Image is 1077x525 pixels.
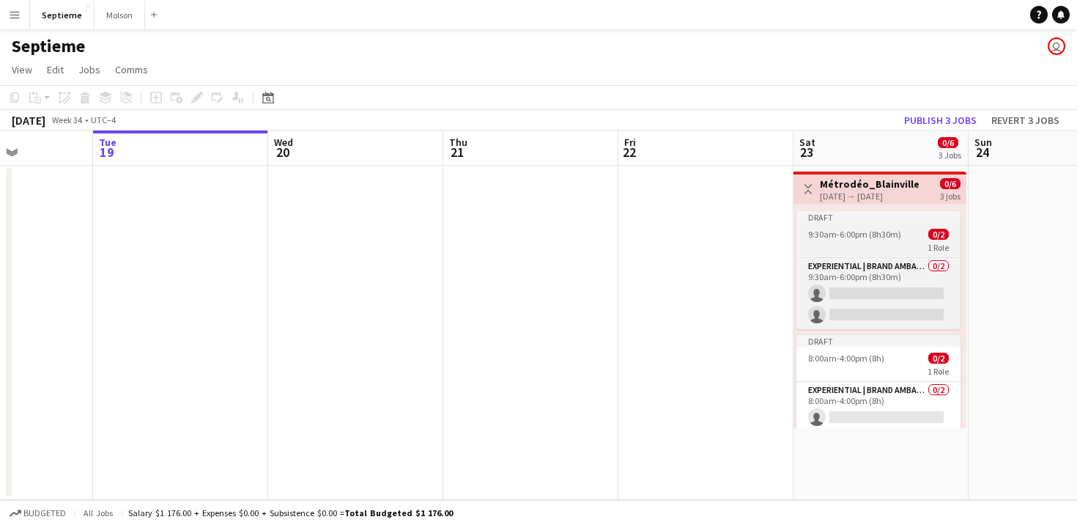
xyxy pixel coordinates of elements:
[796,211,961,329] app-job-card: Draft9:30am-6:00pm (8h30m)0/21 RoleExperiential | Brand Ambassador0/29:30am-6:00pm (8h30m)
[940,189,961,202] div: 3 jobs
[928,242,949,253] span: 1 Role
[928,366,949,377] span: 1 Role
[974,136,992,149] span: Sun
[128,507,453,518] div: Salary $1 176.00 + Expenses $0.00 + Subsistence $0.00 =
[799,136,815,149] span: Sat
[23,508,66,518] span: Budgeted
[41,60,70,79] a: Edit
[48,114,85,125] span: Week 34
[12,113,45,128] div: [DATE]
[109,60,154,79] a: Comms
[985,111,1065,130] button: Revert 3 jobs
[73,60,106,79] a: Jobs
[622,144,636,161] span: 22
[12,35,85,57] h1: Septieme
[7,505,68,521] button: Budgeted
[796,335,961,453] app-job-card: Draft8:00am-4:00pm (8h)0/21 RoleExperiential | Brand Ambassador0/28:00am-4:00pm (8h)
[30,1,95,29] button: Septieme
[447,144,467,161] span: 21
[47,63,64,76] span: Edit
[97,144,116,161] span: 19
[274,136,293,149] span: Wed
[95,1,145,29] button: Molson
[939,150,961,161] div: 3 Jobs
[6,60,38,79] a: View
[115,63,148,76] span: Comms
[796,258,961,329] app-card-role: Experiential | Brand Ambassador0/29:30am-6:00pm (8h30m)
[820,177,919,191] h3: Métrodéo_Blainville
[898,111,982,130] button: Publish 3 jobs
[972,144,992,161] span: 24
[796,211,961,223] div: Draft
[928,353,949,364] span: 0/2
[344,507,453,518] span: Total Budgeted $1 176.00
[449,136,467,149] span: Thu
[796,382,961,453] app-card-role: Experiential | Brand Ambassador0/28:00am-4:00pm (8h)
[808,353,884,364] span: 8:00am-4:00pm (8h)
[796,335,961,347] div: Draft
[91,114,116,125] div: UTC−4
[820,191,919,202] div: [DATE] → [DATE]
[928,229,949,240] span: 0/2
[272,144,293,161] span: 20
[1048,37,1065,55] app-user-avatar: Emilie Chobeau
[797,144,815,161] span: 23
[99,136,116,149] span: Tue
[12,63,32,76] span: View
[624,136,636,149] span: Fri
[940,178,961,189] span: 0/6
[81,507,116,518] span: All jobs
[938,137,958,148] span: 0/6
[78,63,100,76] span: Jobs
[808,229,901,240] span: 9:30am-6:00pm (8h30m)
